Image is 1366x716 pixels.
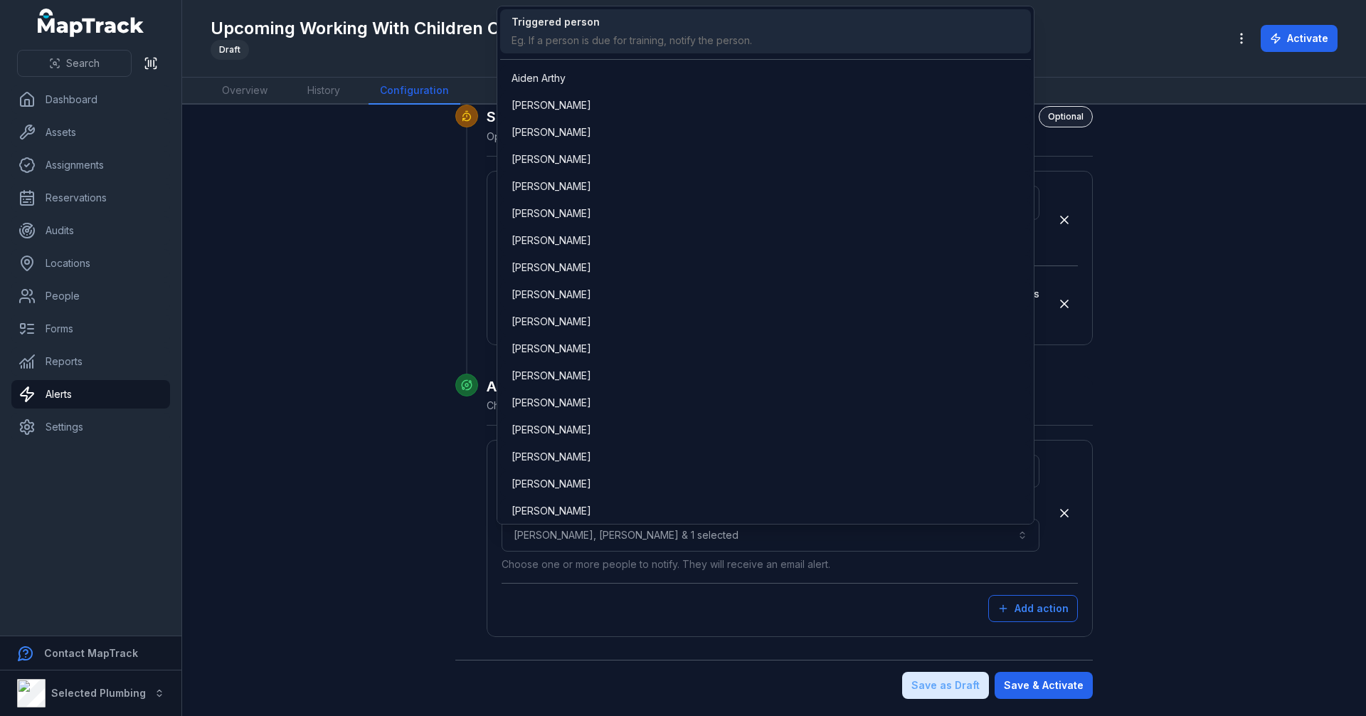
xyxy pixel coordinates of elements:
span: [PERSON_NAME] [512,288,591,302]
span: [PERSON_NAME] [512,152,591,167]
span: [PERSON_NAME] [512,125,591,139]
span: [PERSON_NAME] [512,179,591,194]
span: [PERSON_NAME] [512,206,591,221]
span: [PERSON_NAME] [512,260,591,275]
span: Aiden Arthy [512,71,566,85]
div: Eg. If a person is due for training, notify the person. [512,33,752,48]
button: [PERSON_NAME], [PERSON_NAME] & 1 selected [502,519,1039,552]
span: [PERSON_NAME] [512,369,591,383]
div: Triggered person [512,15,752,29]
span: [PERSON_NAME] [512,98,591,112]
span: [PERSON_NAME] [512,504,591,518]
span: [PERSON_NAME] [512,423,591,437]
div: [PERSON_NAME], [PERSON_NAME] & 1 selected [497,6,1034,525]
span: [PERSON_NAME] [512,396,591,410]
span: [PERSON_NAME] [512,450,591,464]
span: [PERSON_NAME] [512,342,591,356]
span: [PERSON_NAME] [512,477,591,491]
span: [PERSON_NAME] [512,315,591,329]
span: [PERSON_NAME] [512,233,591,248]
